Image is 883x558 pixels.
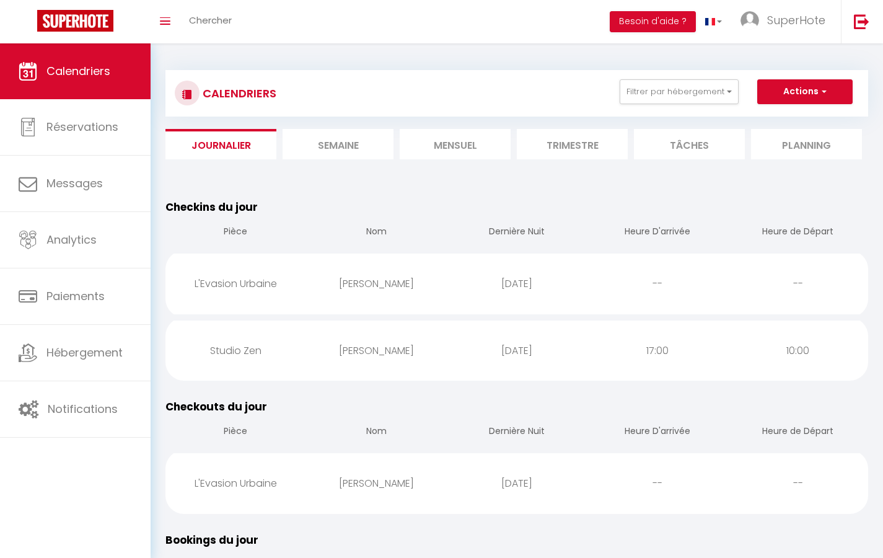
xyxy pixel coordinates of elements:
[306,415,447,450] th: Nom
[46,345,123,360] span: Hébergement
[37,10,113,32] img: Super Booking
[165,463,306,503] div: L'Evasion Urbaine
[46,63,110,79] span: Calendriers
[46,175,103,191] span: Messages
[46,232,97,247] span: Analytics
[189,14,232,27] span: Chercher
[306,263,447,304] div: [PERSON_NAME]
[757,79,853,104] button: Actions
[400,129,511,159] li: Mensuel
[447,415,587,450] th: Dernière Nuit
[165,533,258,547] span: Bookings du jour
[727,215,868,250] th: Heure de Départ
[10,5,47,42] button: Ouvrir le widget de chat LiveChat
[165,330,306,371] div: Studio Zen
[727,330,868,371] div: 10:00
[165,129,276,159] li: Journalier
[751,129,862,159] li: Planning
[165,415,306,450] th: Pièce
[610,11,696,32] button: Besoin d'aide ?
[165,200,258,215] span: Checkins du jour
[165,399,267,414] span: Checkouts du jour
[587,415,727,450] th: Heure D'arrivée
[447,215,587,250] th: Dernière Nuit
[517,129,628,159] li: Trimestre
[727,263,868,304] div: --
[587,463,727,503] div: --
[727,463,868,503] div: --
[587,215,727,250] th: Heure D'arrivée
[634,129,745,159] li: Tâches
[46,119,118,135] span: Réservations
[306,330,447,371] div: [PERSON_NAME]
[447,263,587,304] div: [DATE]
[620,79,739,104] button: Filtrer par hébergement
[587,330,727,371] div: 17:00
[587,263,727,304] div: --
[447,330,587,371] div: [DATE]
[306,215,447,250] th: Nom
[283,129,393,159] li: Semaine
[727,415,868,450] th: Heure de Départ
[46,288,105,304] span: Paiements
[854,14,869,29] img: logout
[767,12,825,28] span: SuperHote
[447,463,587,503] div: [DATE]
[48,401,118,417] span: Notifications
[165,215,306,250] th: Pièce
[306,463,447,503] div: [PERSON_NAME]
[740,11,759,30] img: ...
[165,263,306,304] div: L'Evasion Urbaine
[200,79,276,107] h3: CALENDRIERS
